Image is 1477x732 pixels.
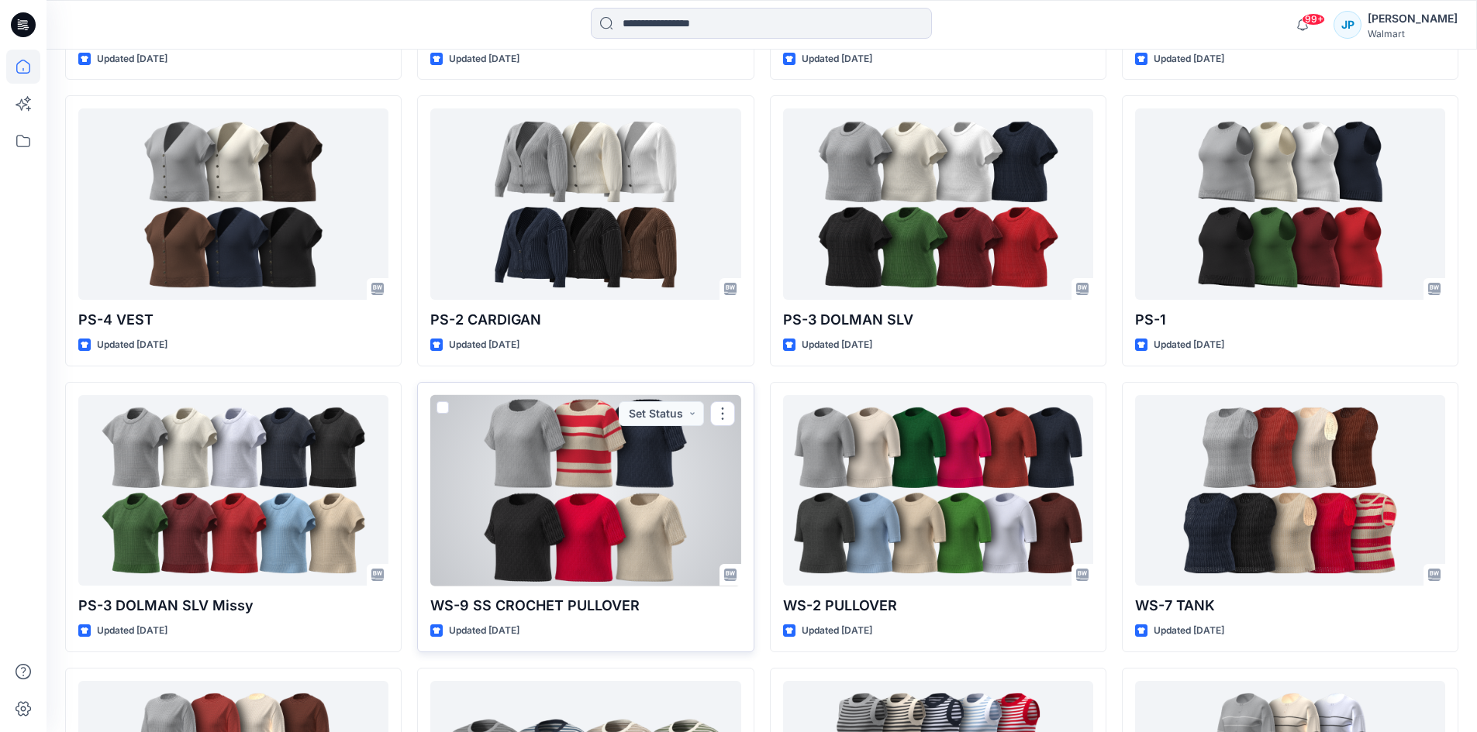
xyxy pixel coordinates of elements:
[97,337,167,353] p: Updated [DATE]
[449,623,519,639] p: Updated [DATE]
[430,309,740,331] p: PS-2 CARDIGAN
[1135,395,1445,586] a: WS-7 TANK
[1135,309,1445,331] p: PS-1
[449,51,519,67] p: Updated [DATE]
[1135,595,1445,617] p: WS-7 TANK
[97,623,167,639] p: Updated [DATE]
[430,108,740,300] a: PS-2 CARDIGAN
[78,395,388,586] a: PS-3 DOLMAN SLV Missy
[78,108,388,300] a: PS-4 VEST
[78,309,388,331] p: PS-4 VEST
[783,595,1093,617] p: WS-2 PULLOVER
[802,337,872,353] p: Updated [DATE]
[1302,13,1325,26] span: 99+
[1154,623,1224,639] p: Updated [DATE]
[1368,28,1458,40] div: Walmart
[78,595,388,617] p: PS-3 DOLMAN SLV Missy
[802,623,872,639] p: Updated [DATE]
[783,309,1093,331] p: PS-3 DOLMAN SLV
[1154,337,1224,353] p: Updated [DATE]
[802,51,872,67] p: Updated [DATE]
[1154,51,1224,67] p: Updated [DATE]
[783,108,1093,300] a: PS-3 DOLMAN SLV
[430,395,740,586] a: WS-9 SS CROCHET PULLOVER
[783,395,1093,586] a: WS-2 PULLOVER
[97,51,167,67] p: Updated [DATE]
[1334,11,1361,39] div: JP
[1368,9,1458,28] div: [PERSON_NAME]
[1135,108,1445,300] a: PS-1
[449,337,519,353] p: Updated [DATE]
[430,595,740,617] p: WS-9 SS CROCHET PULLOVER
